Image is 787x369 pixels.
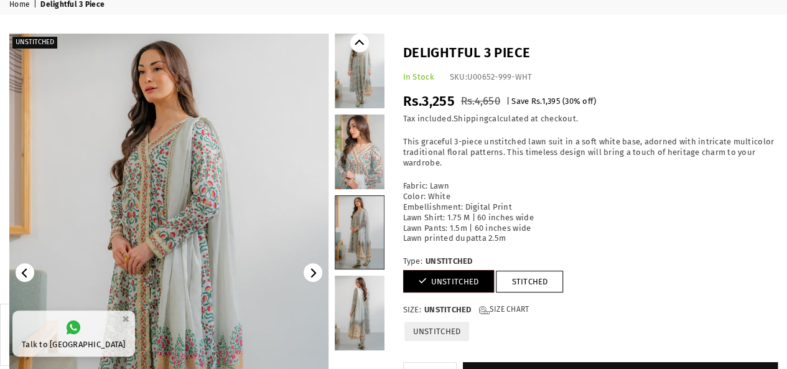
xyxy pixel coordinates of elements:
[496,271,563,292] a: STITCHED
[562,96,596,106] span: ( % off)
[531,96,561,106] span: Rs.1,395
[304,263,322,282] button: Next
[403,305,778,315] label: Size:
[403,93,455,110] span: Rs.3,255
[403,320,471,342] label: UNSTITCHED
[454,114,488,124] a: Shipping
[450,72,533,83] div: SKU:
[12,37,57,49] label: Unstitched
[403,181,778,244] p: Fabric: Lawn Color: White Embellishment: Digital Print Lawn Shirt: 1.75 M | 60 inches wide Lawn P...
[565,96,574,106] span: 30
[350,34,369,52] button: Previous
[478,305,529,315] a: Size Chart
[403,72,434,82] span: In Stock
[16,263,34,282] button: Previous
[118,309,133,329] button: ×
[511,96,529,106] span: Save
[461,95,500,108] span: Rs.4,650
[403,270,495,292] a: UNSTITCHED
[426,256,473,267] span: UNSTITCHED
[467,72,533,82] span: U00652-999-WHT
[403,137,778,169] p: This graceful 3-piece unstitched lawn suit in a soft white base, adorned with intricate multicolo...
[403,114,778,124] div: Tax included. calculated at checkout.
[403,256,778,267] label: Type:
[12,311,135,357] a: Talk to [GEOGRAPHIC_DATA]
[506,96,510,106] span: |
[424,305,472,315] span: UNSTITCHED
[403,44,778,63] h1: Delightful 3 Piece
